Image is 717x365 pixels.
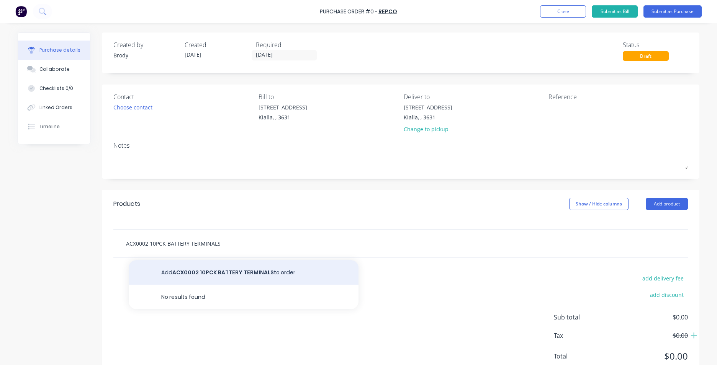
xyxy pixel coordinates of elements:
img: Factory [15,6,27,17]
div: Deliver to [404,92,543,101]
span: $0.00 [611,331,688,340]
button: Collaborate [18,60,90,79]
div: Contact [113,92,253,101]
div: Purchase details [39,47,80,54]
span: Tax [554,331,611,340]
span: Sub total [554,313,611,322]
div: Purchase Order #0 - [320,8,378,16]
div: Kialla, , 3631 [259,113,307,121]
div: Change to pickup [404,125,452,133]
button: Timeline [18,117,90,136]
div: [STREET_ADDRESS] [404,103,452,111]
input: Start typing to add a product... [126,236,279,251]
button: Show / Hide columns [569,198,629,210]
div: Created [185,40,250,49]
div: Reference [548,92,688,101]
button: AddACX0002 10PCK BATTERY TERMINALSto order [129,260,358,285]
div: Collaborate [39,66,70,73]
div: Brody [113,51,178,59]
div: Timeline [39,123,60,130]
button: Linked Orders [18,98,90,117]
span: $0.00 [611,349,688,363]
div: Kialla, , 3631 [404,113,452,121]
button: Purchase details [18,41,90,60]
button: Checklists 0/0 [18,79,90,98]
button: Submit as Purchase [643,5,702,18]
button: Close [540,5,586,18]
div: Bill to [259,92,398,101]
div: Status [623,40,688,49]
button: Submit as Bill [592,5,638,18]
span: Total [554,352,611,361]
div: Notes [113,141,688,150]
span: $0.00 [611,313,688,322]
div: Checklists 0/0 [39,85,73,92]
button: Add product [646,198,688,210]
div: Required [256,40,321,49]
div: [STREET_ADDRESS] [259,103,307,111]
a: Repco [378,8,397,15]
div: Linked Orders [39,104,72,111]
button: add delivery fee [638,273,688,283]
button: add discount [645,290,688,300]
div: Products [113,199,140,209]
div: Created by [113,40,178,49]
div: Draft [623,51,669,61]
div: Choose contact [113,103,152,111]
